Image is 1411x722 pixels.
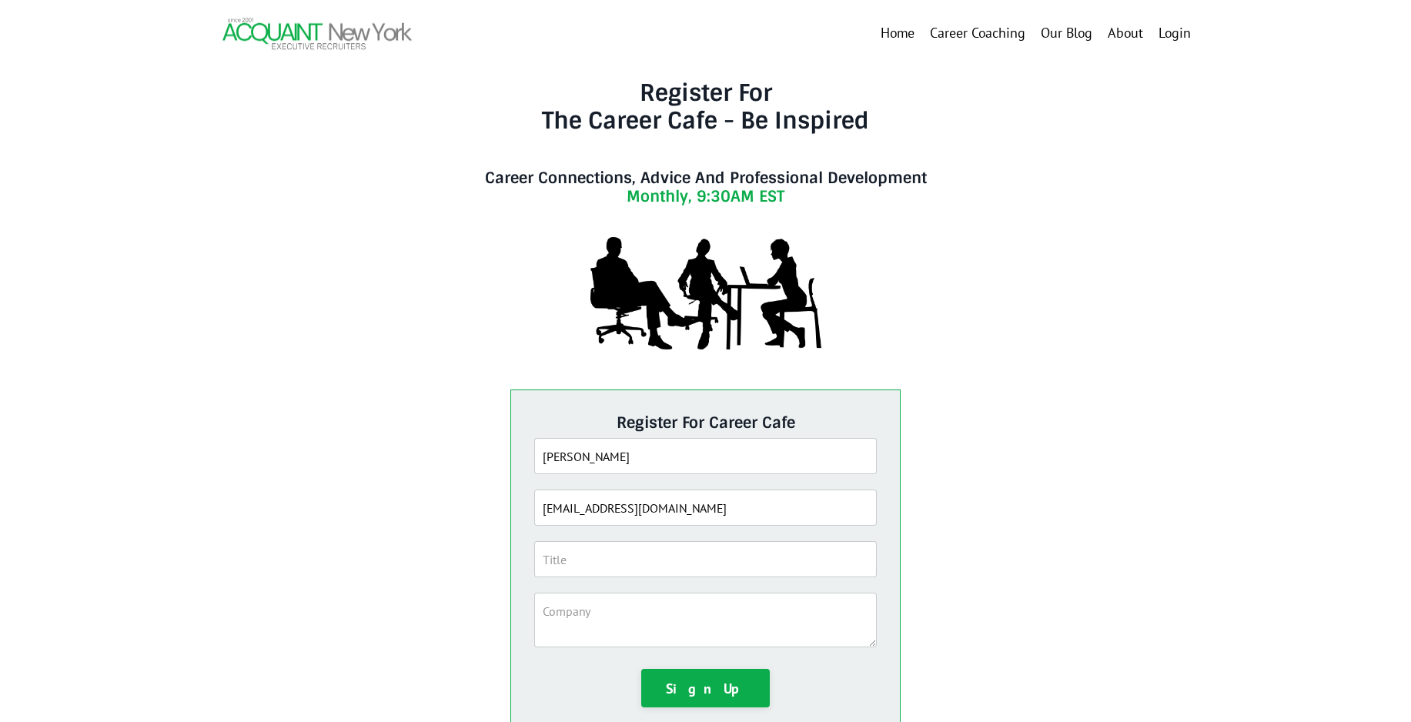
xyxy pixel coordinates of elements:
[881,22,914,45] a: Home
[534,490,878,526] input: Email
[1041,22,1092,45] a: Our Blog
[534,413,878,432] h5: Register For Career Cafe
[930,22,1025,45] a: Career Coaching
[627,186,784,206] strong: Monthly, 9:30AM EST
[534,541,878,577] input: Title
[221,15,413,52] img: Header Logo
[1159,24,1191,42] a: Login
[427,79,984,162] h3: Register For The Career Cafe - Be Inspired
[485,168,927,188] strong: Career Connections, Advice And Professional Development
[534,438,878,474] input: Full Name
[1108,22,1143,45] a: About
[641,669,771,707] button: Sign Up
